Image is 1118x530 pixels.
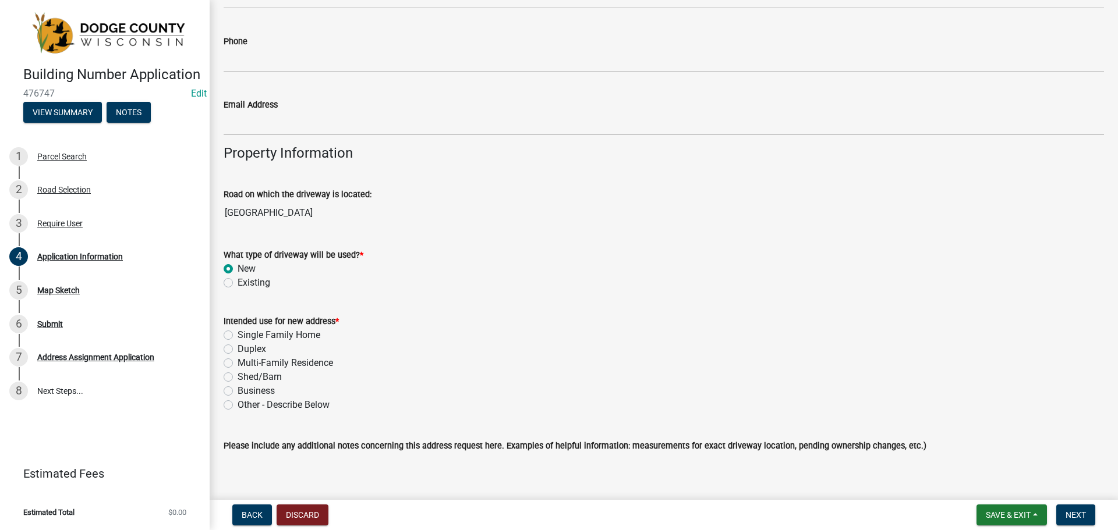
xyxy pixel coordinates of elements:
h4: Property Information [224,145,1104,162]
span: 476747 [23,88,186,99]
a: Edit [191,88,207,99]
button: View Summary [23,102,102,123]
wm-modal-confirm: Summary [23,108,102,118]
button: Notes [107,102,151,123]
label: What type of driveway will be used? [224,251,363,259]
div: 7 [9,348,28,367]
div: 8 [9,382,28,400]
label: Business [238,384,275,398]
label: Email Address [224,101,278,109]
span: Next [1066,510,1086,520]
div: 6 [9,315,28,333]
label: Shed/Barn [238,370,282,384]
div: Submit [37,320,63,328]
div: Parcel Search [37,152,87,161]
a: Estimated Fees [9,462,191,485]
label: Duplex [238,342,266,356]
img: Dodge County, Wisconsin [23,12,191,54]
label: Other - Describe Below [238,398,330,412]
wm-modal-confirm: Notes [107,108,151,118]
label: Single Family Home [238,328,320,342]
label: Road on which the driveway is located: [224,191,372,199]
button: Save & Exit [977,504,1047,525]
label: Existing [238,276,270,290]
div: 2 [9,180,28,199]
label: Intended use for new address [224,318,339,326]
wm-modal-confirm: Edit Application Number [191,88,207,99]
button: Discard [277,504,328,525]
span: Back [242,510,263,520]
div: Require User [37,219,83,227]
span: Save & Exit [986,510,1031,520]
div: 3 [9,214,28,233]
h4: Building Number Application [23,66,200,83]
label: Please include any additional notes concerning this address request here. Examples of helpful inf... [224,442,926,450]
div: Road Selection [37,186,91,194]
label: Phone [224,38,247,46]
div: 1 [9,147,28,166]
div: Application Information [37,252,123,261]
button: Back [232,504,272,525]
span: $0.00 [168,508,186,516]
div: Map Sketch [37,286,80,294]
span: Estimated Total [23,508,75,516]
button: Next [1056,504,1095,525]
div: Address Assignment Application [37,353,154,361]
label: New [238,262,256,276]
label: Multi-Family Residence [238,356,333,370]
div: 4 [9,247,28,266]
div: 5 [9,281,28,300]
